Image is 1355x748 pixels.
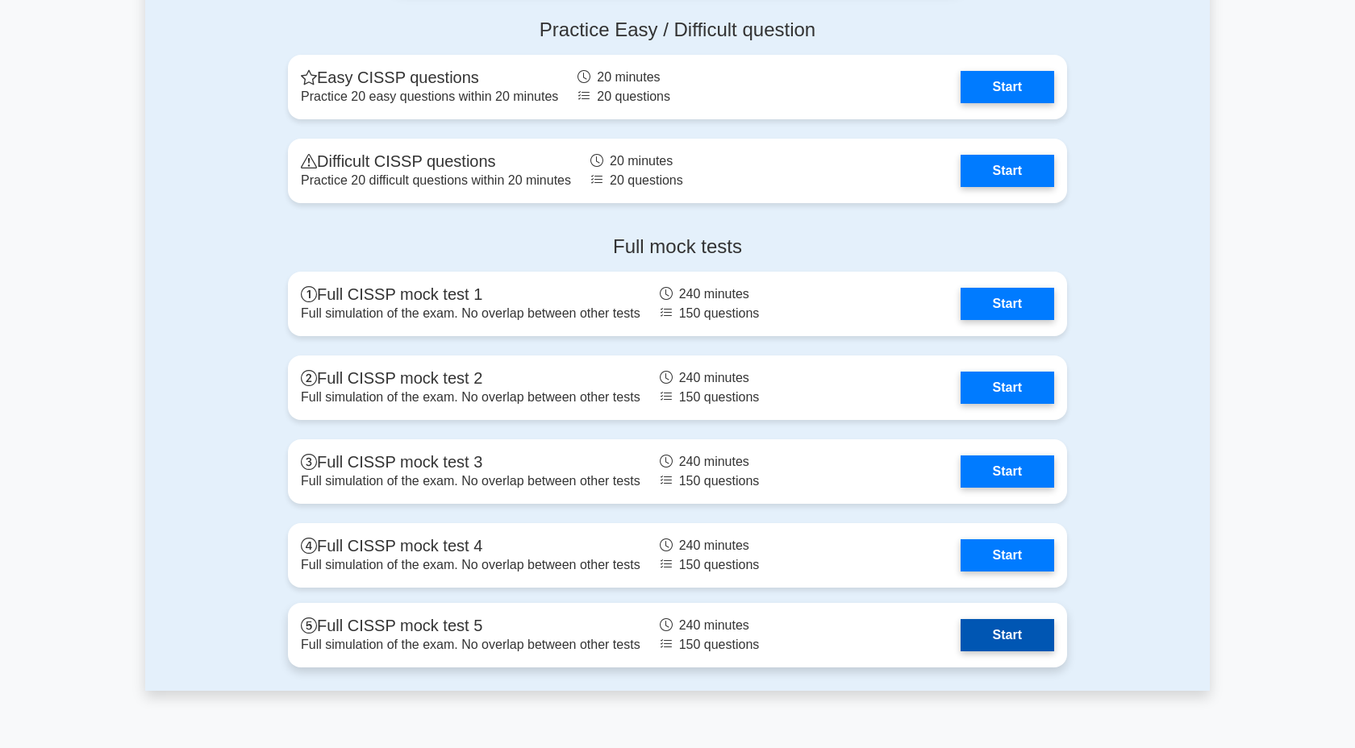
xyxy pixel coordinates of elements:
[961,71,1054,103] a: Start
[961,619,1054,651] a: Start
[288,19,1067,42] h4: Practice Easy / Difficult question
[288,235,1067,259] h4: Full mock tests
[961,155,1054,187] a: Start
[961,455,1054,488] a: Start
[961,288,1054,320] a: Start
[961,539,1054,571] a: Start
[961,372,1054,404] a: Start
